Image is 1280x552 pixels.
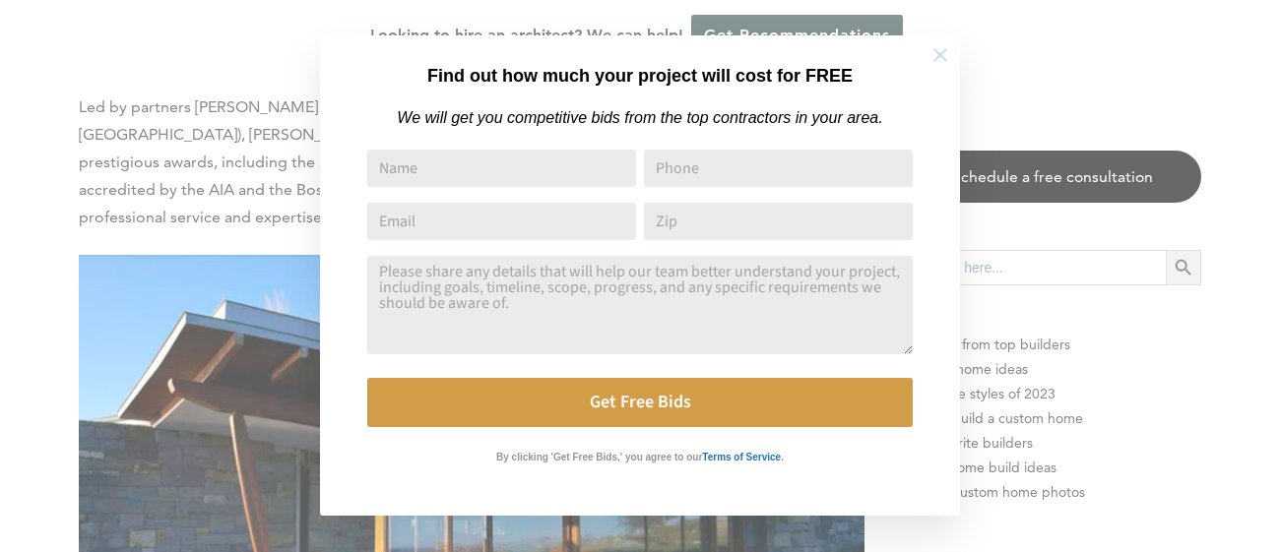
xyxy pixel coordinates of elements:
strong: Terms of Service [702,452,781,462]
textarea: Comment or Message [367,256,913,354]
strong: . [781,452,784,462]
input: Name [367,150,636,187]
input: Zip [644,203,913,240]
a: Terms of Service [702,447,781,463]
em: We will get you competitive bids from the top contractors in your area. [397,109,882,126]
input: Email Address [367,203,636,240]
input: Phone [644,150,913,187]
button: Get Free Bids [367,378,913,427]
strong: Find out how much your project will cost for FREE [427,66,853,86]
button: Close [906,21,975,90]
strong: By clicking 'Get Free Bids,' you agree to our [496,452,702,462]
